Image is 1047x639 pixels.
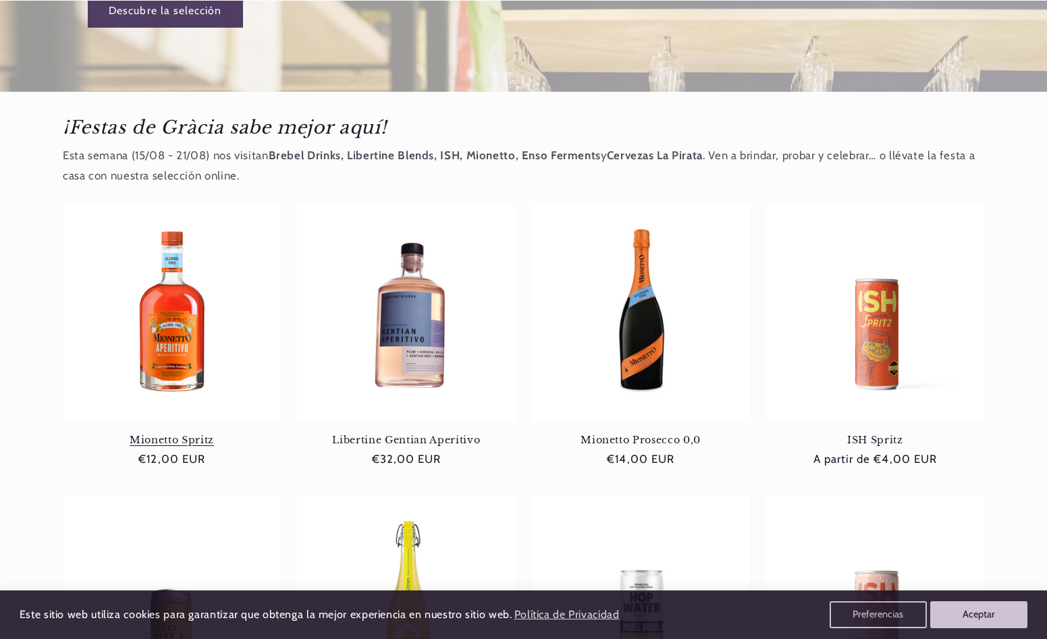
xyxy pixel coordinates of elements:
button: Aceptar [930,601,1027,628]
button: Preferencias [830,601,927,628]
a: Política de Privacidad (opens in a new tab) [512,603,621,627]
a: Libertine Gentian Aperitivo [297,434,515,446]
a: Mionetto Prosecco 0,0 [532,434,750,446]
a: ISH Spritz [766,434,984,446]
a: Mionetto Spritz [63,434,281,446]
strong: Brebel Drinks, Libertine Blends, ISH, Mionetto, Enso Ferments [269,148,601,162]
span: Este sitio web utiliza cookies para garantizar que obtenga la mejor experiencia en nuestro sitio ... [20,608,512,621]
strong: Cervezas La Pirata [607,148,703,162]
em: ¡Festas de Gràcia sabe mejor aquí! [63,116,386,138]
p: Esta semana (15/08 - 21/08) nos visitan y . Ven a brindar, probar y celebrar… o llévate la festa ... [63,146,984,186]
